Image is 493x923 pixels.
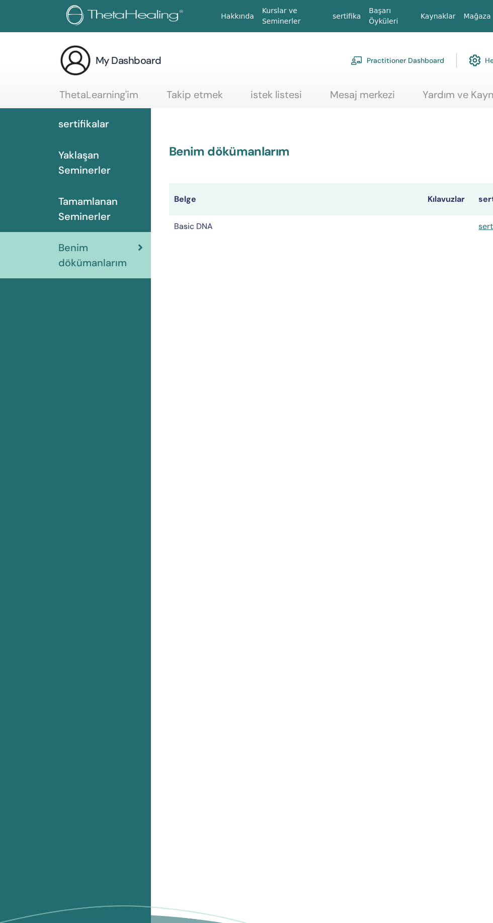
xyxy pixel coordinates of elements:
a: Takip etmek [167,89,223,108]
img: generic-user-icon.jpg [59,44,92,76]
span: Tamamlanan Seminerler [58,194,143,224]
a: Hakkında [217,7,258,26]
a: sertifika [328,7,365,26]
a: Mesaj merkezi [330,89,395,108]
a: Başarı Öyküleri [365,2,417,31]
th: Belge [169,183,423,215]
a: ThetaLearning'im [59,89,138,108]
img: cog.svg [469,52,481,69]
span: sertifikalar [58,116,109,131]
th: Kılavuzlar [423,183,473,215]
td: Basic DNA [169,215,423,238]
img: chalkboard-teacher.svg [351,56,363,65]
a: Kurslar ve Seminerler [258,2,328,31]
span: Yaklaşan Seminerler [58,147,143,178]
img: logo.png [66,5,187,28]
span: Benim dökümanlarım [58,240,138,270]
h3: My Dashboard [96,53,161,67]
a: Kaynaklar [417,7,460,26]
a: istek listesi [251,89,302,108]
a: Practitioner Dashboard [351,49,444,71]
